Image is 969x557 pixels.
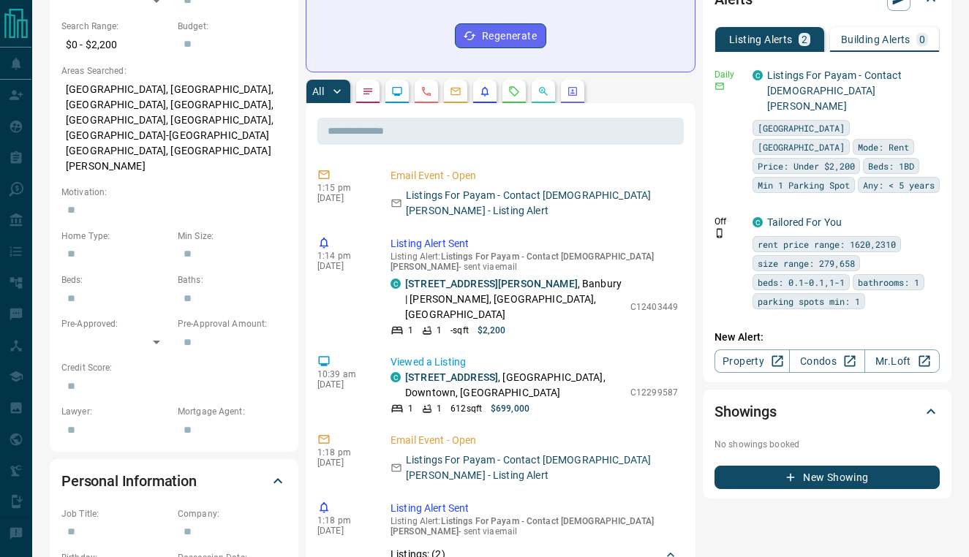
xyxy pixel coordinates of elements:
[508,86,520,97] svg: Requests
[491,402,529,415] p: $699,000
[406,188,678,219] p: Listings For Payam - Contact [DEMOGRAPHIC_DATA][PERSON_NAME] - Listing Alert
[391,516,678,537] p: Listing Alert : - sent via email
[391,433,678,448] p: Email Event - Open
[317,369,369,379] p: 10:39 am
[450,324,469,337] p: - sqft
[391,86,403,97] svg: Lead Browsing Activity
[61,463,287,499] div: Personal Information
[758,121,845,135] span: [GEOGRAPHIC_DATA]
[715,330,940,345] p: New Alert:
[317,193,369,203] p: [DATE]
[178,317,287,330] p: Pre-Approval Amount:
[317,251,369,261] p: 1:14 pm
[317,515,369,526] p: 1:18 pm
[450,86,461,97] svg: Emails
[178,20,287,33] p: Budget:
[178,230,287,243] p: Min Size:
[61,64,287,77] p: Areas Searched:
[630,386,678,399] p: C12299587
[630,300,678,314] p: C12403449
[868,159,914,173] span: Beds: 1BD
[421,86,432,97] svg: Calls
[317,261,369,271] p: [DATE]
[455,23,546,48] button: Regenerate
[391,355,678,370] p: Viewed a Listing
[715,81,725,91] svg: Email
[753,217,763,227] div: condos.ca
[753,70,763,80] div: condos.ca
[178,273,287,287] p: Baths:
[391,278,401,289] div: condos.ca
[767,69,902,112] a: Listings For Payam - Contact [DEMOGRAPHIC_DATA][PERSON_NAME]
[406,452,678,483] p: Listings For Payam - Contact [DEMOGRAPHIC_DATA][PERSON_NAME] - Listing Alert
[391,501,678,516] p: Listing Alert Sent
[405,278,578,289] a: [STREET_ADDRESS][PERSON_NAME]
[715,438,940,451] p: No showings booked
[715,394,940,429] div: Showings
[391,168,678,183] p: Email Event - Open
[437,402,442,415] p: 1
[538,86,549,97] svg: Opportunities
[61,469,197,493] h2: Personal Information
[362,86,374,97] svg: Notes
[864,349,940,373] a: Mr.Loft
[61,507,170,520] p: Job Title:
[391,236,678,251] p: Listing Alert Sent
[758,159,855,173] span: Price: Under $2,200
[758,256,855,270] span: size range: 279,658
[391,372,401,382] div: condos.ca
[758,178,850,192] span: Min 1 Parking Spot
[767,216,842,228] a: Tailored For You
[919,34,925,45] p: 0
[408,324,413,337] p: 1
[178,405,287,418] p: Mortgage Agent:
[715,68,744,81] p: Daily
[715,349,790,373] a: Property
[758,237,896,251] span: rent price range: 1620,2310
[61,273,170,287] p: Beds:
[863,178,935,192] span: Any: < 5 years
[61,230,170,243] p: Home Type:
[758,275,845,289] span: beds: 0.1-0.1,1-1
[405,371,498,383] a: [STREET_ADDRESS]
[478,324,506,337] p: $2,200
[479,86,491,97] svg: Listing Alerts
[61,20,170,33] p: Search Range:
[715,215,744,228] p: Off
[317,183,369,193] p: 1:15 pm
[408,402,413,415] p: 1
[802,34,807,45] p: 2
[858,275,919,289] span: bathrooms: 1
[317,526,369,536] p: [DATE]
[391,516,654,537] span: Listings For Payam - Contact [DEMOGRAPHIC_DATA][PERSON_NAME]
[61,186,287,199] p: Motivation:
[758,140,845,154] span: [GEOGRAPHIC_DATA]
[61,77,287,178] p: [GEOGRAPHIC_DATA], [GEOGRAPHIC_DATA], [GEOGRAPHIC_DATA], [GEOGRAPHIC_DATA], [GEOGRAPHIC_DATA], [G...
[61,33,170,57] p: $0 - $2,200
[61,405,170,418] p: Lawyer:
[715,466,940,489] button: New Showing
[567,86,578,97] svg: Agent Actions
[61,361,287,374] p: Credit Score:
[789,349,864,373] a: Condos
[312,86,324,96] p: All
[841,34,910,45] p: Building Alerts
[391,251,678,272] p: Listing Alert : - sent via email
[405,276,623,322] p: , Banbury | [PERSON_NAME], [GEOGRAPHIC_DATA], [GEOGRAPHIC_DATA]
[729,34,793,45] p: Listing Alerts
[405,370,623,401] p: , [GEOGRAPHIC_DATA], Downtown, [GEOGRAPHIC_DATA]
[715,228,725,238] svg: Push Notification Only
[437,324,442,337] p: 1
[758,294,860,308] span: parking spots min: 1
[317,447,369,458] p: 1:18 pm
[715,400,777,423] h2: Showings
[317,379,369,390] p: [DATE]
[317,458,369,468] p: [DATE]
[450,402,482,415] p: 612 sqft
[858,140,909,154] span: Mode: Rent
[391,251,654,272] span: Listings For Payam - Contact [DEMOGRAPHIC_DATA][PERSON_NAME]
[178,507,287,520] p: Company:
[61,317,170,330] p: Pre-Approved:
